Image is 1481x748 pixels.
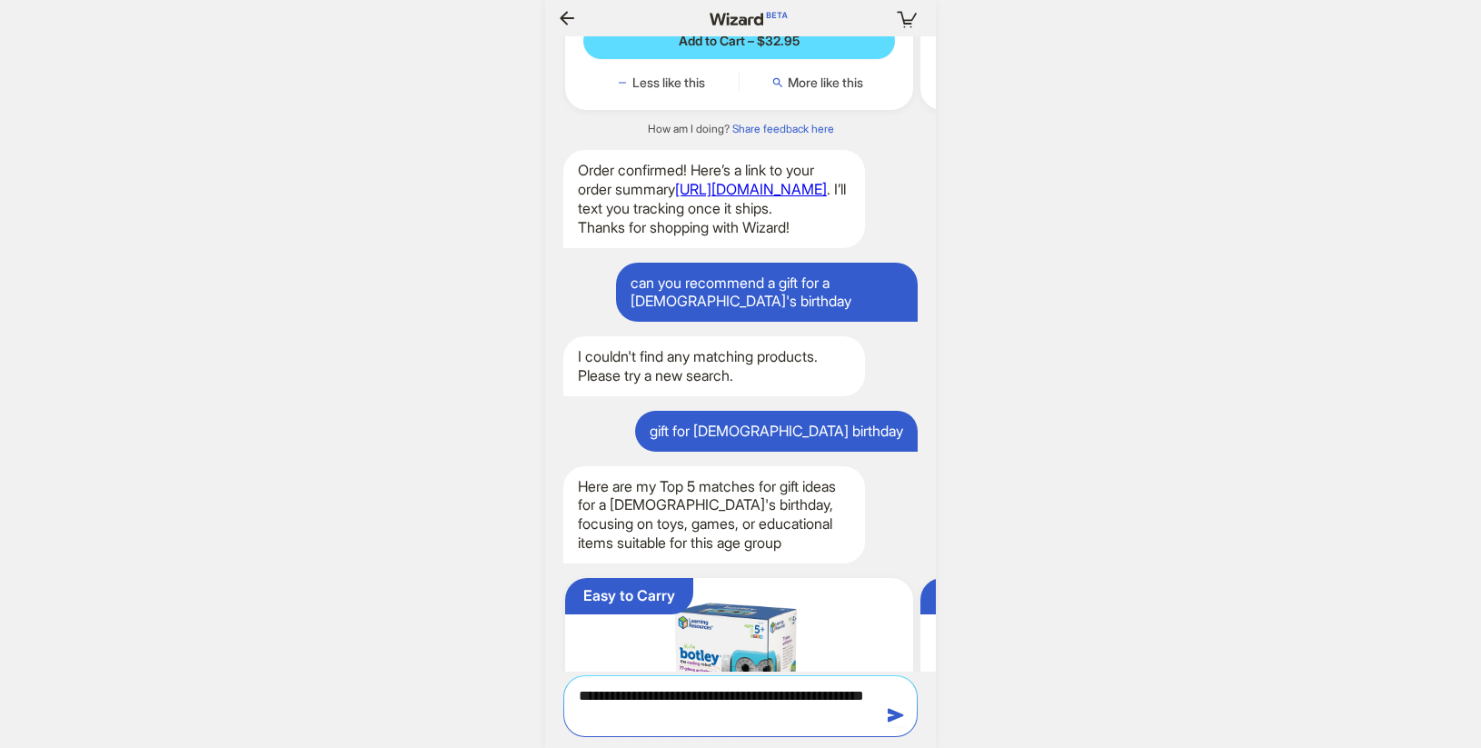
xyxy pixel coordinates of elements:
[583,74,739,92] button: Less like this
[740,74,895,92] button: More like this
[583,23,895,59] button: Add to Cart – $32.95
[545,122,936,136] div: How am I doing?
[788,75,863,91] span: More like this
[632,75,705,91] span: Less like this
[563,150,865,247] div: Order confirmed! Here’s a link to your order summary . I’ll text you tracking once it ships. Than...
[679,33,800,49] span: Add to Cart – $32.95
[616,263,918,323] div: can you recommend a gift for a [DEMOGRAPHIC_DATA]'s birthday
[563,336,865,396] div: I couldn't find any matching products. Please try a new search.
[563,466,865,563] div: Here are my Top 5 matches for gift ideas for a [DEMOGRAPHIC_DATA]'s birthday, focusing on toys, g...
[732,122,834,135] a: Share feedback here
[675,180,827,198] a: [URL][DOMAIN_NAME]
[635,411,918,452] div: gift for [DEMOGRAPHIC_DATA] birthday
[583,586,675,605] div: Easy to Carry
